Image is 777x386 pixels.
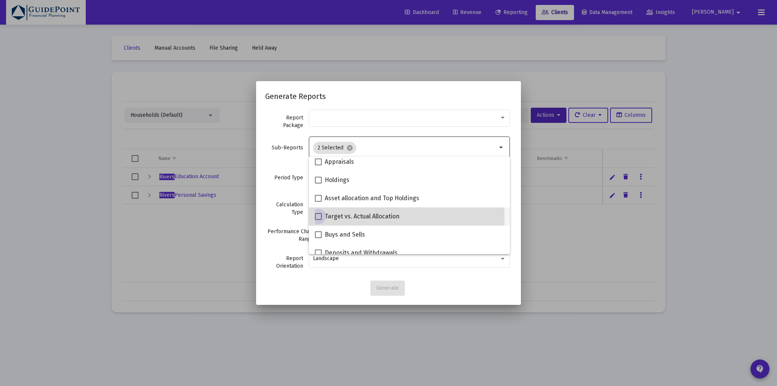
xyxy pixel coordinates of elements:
[265,255,303,270] label: Report Orientation
[325,248,398,257] span: Deposits and Withdrawals
[265,174,303,182] label: Period Type
[265,114,303,129] label: Report Package
[497,143,506,152] mat-icon: arrow_drop_down
[325,194,419,203] span: Asset allocation and Top Holdings
[313,142,356,154] mat-chip: 2 Selected
[313,255,339,262] span: Landscape
[325,176,349,185] span: Holdings
[265,201,303,216] label: Calculation Type
[265,90,512,102] h2: Generate Reports
[265,228,314,243] label: Performance Chart Range
[325,212,400,221] span: Target vs. Actual Allocation
[376,285,399,291] span: Generate
[346,144,353,151] mat-icon: cancel
[370,281,405,296] button: Generate
[325,230,365,239] span: Buys and Sells
[325,157,354,166] span: Appraisals
[313,140,497,155] mat-chip-list: Selection
[265,144,303,152] label: Sub-Reports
